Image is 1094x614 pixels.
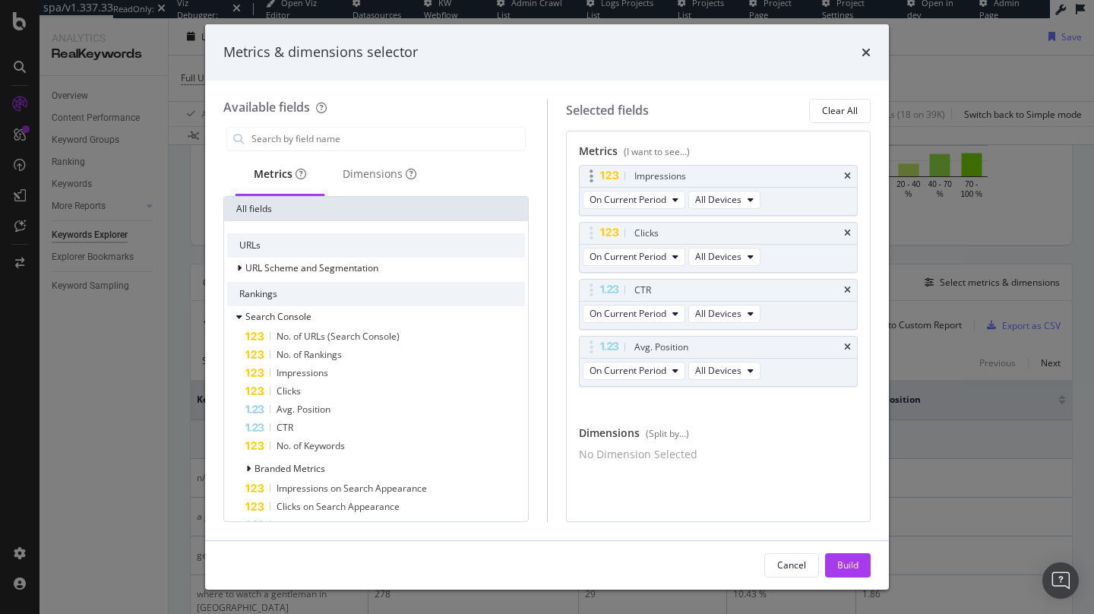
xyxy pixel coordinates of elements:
[579,165,858,216] div: ImpressionstimesOn Current PeriodAll Devices
[579,222,858,273] div: ClickstimesOn Current PeriodAll Devices
[822,104,858,117] div: Clear All
[277,439,345,452] span: No. of Keywords
[634,340,688,355] div: Avg. Position
[1042,562,1079,599] div: Open Intercom Messenger
[695,307,741,320] span: All Devices
[695,250,741,263] span: All Devices
[277,330,400,343] span: No. of URLs (Search Console)
[634,283,651,298] div: CTR
[844,229,851,238] div: times
[634,169,686,184] div: Impressions
[245,261,378,274] span: URL Scheme and Segmentation
[646,427,689,440] div: (Split by...)
[590,364,666,377] span: On Current Period
[277,385,301,397] span: Clicks
[277,348,342,361] span: No. of Rankings
[277,403,330,416] span: Avg. Position
[688,191,760,209] button: All Devices
[277,421,293,434] span: CTR
[837,559,858,571] div: Build
[624,145,690,158] div: (I want to see...)
[277,366,328,379] span: Impressions
[255,462,325,475] span: Branded Metrics
[777,559,806,571] div: Cancel
[254,166,306,182] div: Metrics
[844,286,851,295] div: times
[579,447,697,462] div: No Dimension Selected
[223,99,310,116] div: Available fields
[566,102,649,119] div: Selected fields
[590,193,666,206] span: On Current Period
[695,364,741,377] span: All Devices
[825,553,871,578] button: Build
[583,362,685,380] button: On Current Period
[862,43,871,62] div: times
[277,500,400,513] span: Clicks on Search Appearance
[223,43,418,62] div: Metrics & dimensions selector
[590,250,666,263] span: On Current Period
[579,426,858,447] div: Dimensions
[590,307,666,320] span: On Current Period
[579,279,858,330] div: CTRtimesOn Current PeriodAll Devices
[764,553,819,578] button: Cancel
[844,343,851,352] div: times
[227,233,525,258] div: URLs
[688,305,760,323] button: All Devices
[695,193,741,206] span: All Devices
[277,482,427,495] span: Impressions on Search Appearance
[245,310,311,323] span: Search Console
[205,24,889,590] div: modal
[227,282,525,306] div: Rankings
[634,226,659,241] div: Clicks
[224,197,528,221] div: All fields
[844,172,851,181] div: times
[343,166,416,182] div: Dimensions
[579,336,858,387] div: Avg. PositiontimesOn Current PeriodAll Devices
[579,144,858,165] div: Metrics
[688,248,760,266] button: All Devices
[809,99,871,123] button: Clear All
[250,128,525,150] input: Search by field name
[583,305,685,323] button: On Current Period
[583,248,685,266] button: On Current Period
[583,191,685,209] button: On Current Period
[688,362,760,380] button: All Devices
